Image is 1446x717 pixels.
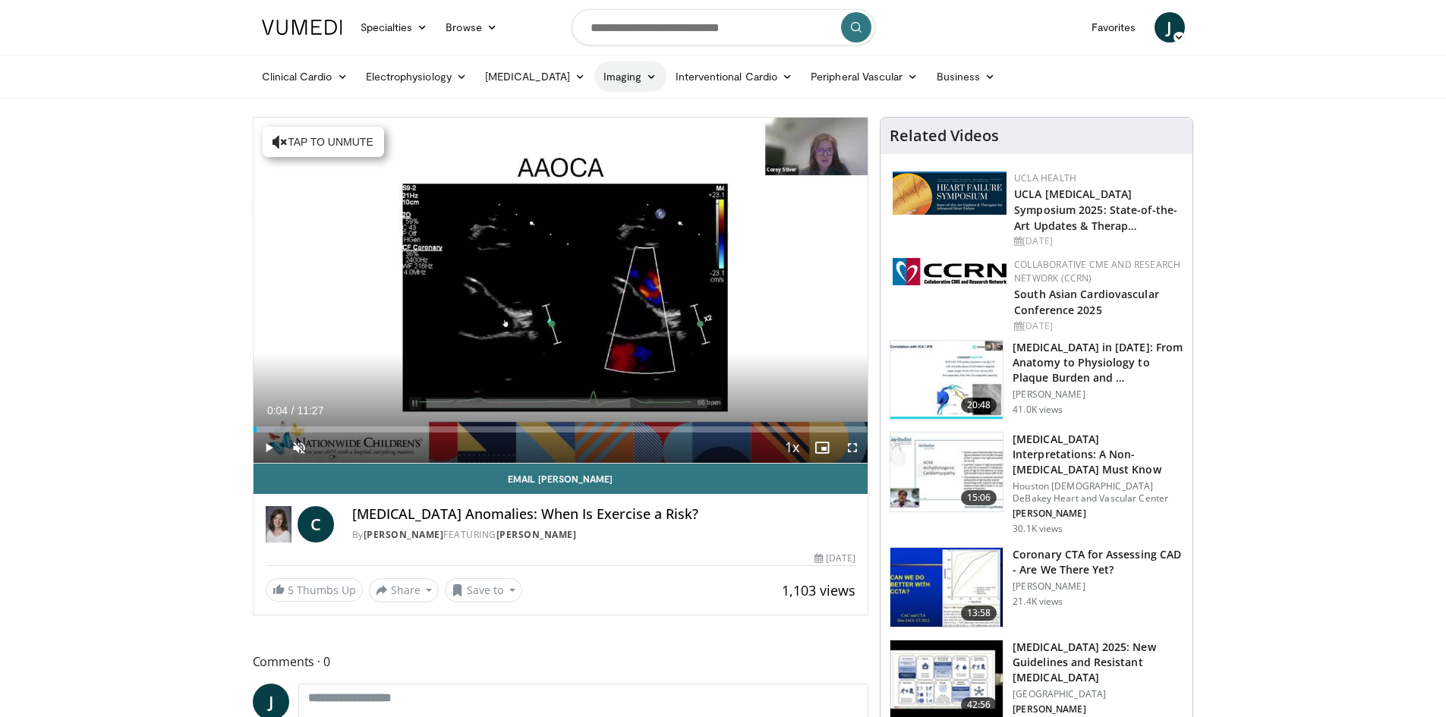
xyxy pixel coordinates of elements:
[1013,523,1063,535] p: 30.1K views
[253,652,869,671] span: Comments 0
[802,61,927,92] a: Peripheral Vascular
[436,12,506,42] a: Browse
[357,61,476,92] a: Electrophysiology
[1013,703,1183,715] p: [PERSON_NAME]
[266,506,291,542] img: Dr. Corey Stiver
[1013,547,1183,577] h3: Coronary CTA for Assessing CAD - Are We There Yet?
[890,341,1003,420] img: 823da73b-7a00-425d-bb7f-45c8b03b10c3.150x105_q85_crop-smart_upscale.jpg
[291,404,295,417] span: /
[496,528,577,541] a: [PERSON_NAME]
[1013,508,1183,520] p: [PERSON_NAME]
[893,258,1007,285] img: a04ee3ba-8487-4636-b0fb-5e8d268f3737.png.150x105_q85_autocrop_double_scale_upscale_version-0.2.png
[263,127,384,157] button: Tap to unmute
[890,432,1003,511] img: 59f69555-d13b-4130-aa79-5b0c1d5eebbb.150x105_q85_crop-smart_upscale.jpg
[1013,404,1063,416] p: 41.0K views
[807,432,837,463] button: Enable picture-in-picture mode
[1014,187,1177,233] a: UCLA [MEDICAL_DATA] Symposium 2025: State-of-the-Art Updates & Therap…
[1014,258,1180,285] a: Collaborative CME and Research Network (CCRN)
[1013,432,1183,477] h3: [MEDICAL_DATA] Interpretations: A Non-[MEDICAL_DATA] Must Know
[352,506,855,523] h4: [MEDICAL_DATA] Anomalies: When Is Exercise a Risk?
[1014,319,1180,333] div: [DATE]
[890,548,1003,627] img: 34b2b9a4-89e5-4b8c-b553-8a638b61a706.150x105_q85_crop-smart_upscale.jpg
[1082,12,1145,42] a: Favorites
[928,61,1005,92] a: Business
[369,578,439,602] button: Share
[890,127,999,145] h4: Related Videos
[777,432,807,463] button: Playback Rate
[890,547,1183,627] a: 13:58 Coronary CTA for Assessing CAD - Are We There Yet? [PERSON_NAME] 21.4K views
[961,697,997,712] span: 42:56
[254,464,868,494] a: Email [PERSON_NAME]
[298,506,334,542] a: C
[262,20,342,35] img: VuMedi Logo
[364,528,444,541] a: [PERSON_NAME]
[1013,340,1183,385] h3: [MEDICAL_DATA] in [DATE]: From Anatomy to Physiology to Plaque Burden and …
[253,61,357,92] a: Clinical Cardio
[1014,287,1159,317] a: South Asian Cardiovascular Conference 2025
[267,404,288,417] span: 0:04
[890,432,1183,535] a: 15:06 [MEDICAL_DATA] Interpretations: A Non-[MEDICAL_DATA] Must Know Houston [DEMOGRAPHIC_DATA] D...
[254,118,868,464] video-js: Video Player
[476,61,594,92] a: [MEDICAL_DATA]
[890,340,1183,420] a: 20:48 [MEDICAL_DATA] in [DATE]: From Anatomy to Physiology to Plaque Burden and … [PERSON_NAME] 4...
[893,171,1007,215] img: 0682476d-9aca-4ba2-9755-3b180e8401f5.png.150x105_q85_autocrop_double_scale_upscale_version-0.2.png
[445,578,522,602] button: Save to
[837,432,868,463] button: Fullscreen
[814,552,855,565] div: [DATE]
[1013,388,1183,401] p: [PERSON_NAME]
[284,432,314,463] button: Unmute
[254,426,868,432] div: Progress Bar
[1013,480,1183,505] p: Houston [DEMOGRAPHIC_DATA] DeBakey Heart and Vascular Center
[961,605,997,621] span: 13:58
[1014,234,1180,248] div: [DATE]
[297,404,323,417] span: 11:27
[352,528,855,542] div: By FEATURING
[572,9,875,46] input: Search topics, interventions
[1155,12,1185,42] a: J
[961,490,997,505] span: 15:06
[1014,171,1076,184] a: UCLA Health
[1013,640,1183,685] h3: [MEDICAL_DATA] 2025: New Guidelines and Resistant [MEDICAL_DATA]
[961,398,997,413] span: 20:48
[254,432,284,463] button: Play
[266,578,363,602] a: 5 Thumbs Up
[1013,596,1063,608] p: 21.4K views
[594,61,666,92] a: Imaging
[1013,580,1183,593] p: [PERSON_NAME]
[666,61,802,92] a: Interventional Cardio
[288,583,294,597] span: 5
[782,581,855,599] span: 1,103 views
[1013,688,1183,700] p: [GEOGRAPHIC_DATA]
[351,12,437,42] a: Specialties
